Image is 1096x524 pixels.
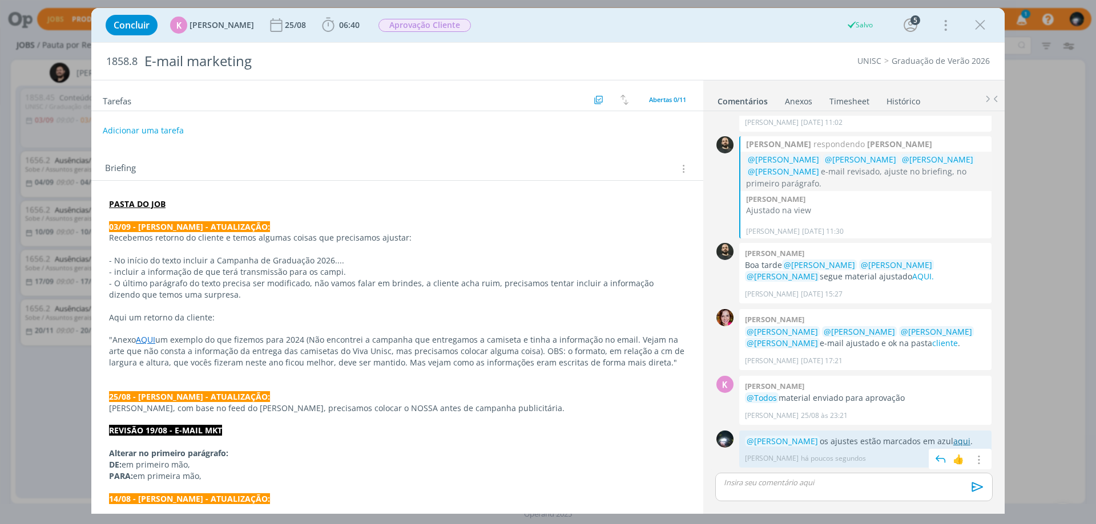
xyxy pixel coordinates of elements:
button: 06:40 [319,16,362,34]
button: Aprovação Cliente [378,18,472,33]
a: AQUI [136,334,155,345]
span: @[PERSON_NAME] [747,338,818,348]
b: [PERSON_NAME] [745,248,804,258]
button: 5 [901,16,920,34]
a: PASTA DO JOB [109,198,166,209]
div: 👍 [953,452,964,466]
div: K [170,17,187,34]
img: arrow-down-up.svg [620,95,628,105]
span: @[PERSON_NAME] [825,154,896,165]
div: 25/08 [285,21,308,29]
span: @[PERSON_NAME] [902,154,973,165]
b: [PERSON_NAME] [745,381,804,391]
span: respondendo [811,138,867,150]
span: [DATE] 11:02 [801,117,843,128]
p: [PERSON_NAME] [745,453,799,464]
button: K[PERSON_NAME] [170,17,254,34]
strong: REVISÃO 19/08 - E-MAIL MKT [109,425,222,436]
button: Adicionar uma tarefa [102,120,184,141]
button: Concluir [106,15,158,35]
p: Recebemos retorno do cliente e temos algumas coisas que precisamos ajustar: [109,232,686,243]
p: "Anexo um exemplo do que fizemos para 2024 (Não encontrei a campanha que entregamos a camiseta e ... [109,334,686,368]
a: Timesheet [829,91,870,107]
span: @[PERSON_NAME] [747,326,818,337]
span: @[PERSON_NAME] [748,154,819,165]
strong: PARA: [109,470,133,481]
strong: 03/09 - [PERSON_NAME] - ATUALIZAÇÃO: [109,221,270,232]
p: [PERSON_NAME] [745,289,799,299]
span: [DATE] 11:30 [802,226,844,237]
div: Salvo [846,20,873,30]
span: @[PERSON_NAME] [747,436,818,446]
strong: [PERSON_NAME] [867,138,932,150]
p: - O último parágrafo do texto precisa ser modificado, não vamos falar em brindes, a cliente acha ... [109,278,686,300]
span: 1858.8 [106,55,138,68]
span: há poucos segundos [801,453,866,464]
strong: [PERSON_NAME] [746,138,811,150]
p: [PERSON_NAME] [745,117,799,128]
p: Aqui um retorno da cliente: [109,312,686,323]
img: G [716,430,734,448]
p: [PERSON_NAME] [745,411,799,421]
span: @[PERSON_NAME] [901,326,972,337]
img: answer.svg [932,450,949,468]
div: dialog [91,8,1005,514]
b: [PERSON_NAME] [745,314,804,324]
div: 5 [910,15,920,25]
b: [PERSON_NAME] [746,194,805,204]
a: UNISC [857,55,881,66]
strong: Alterar no primeiro parágrafo: [109,448,228,458]
span: Tarefas [103,93,131,107]
span: @[PERSON_NAME] [747,271,818,282]
span: Aprovação Cliente [378,19,471,32]
p: em primeira mão, [109,470,686,482]
img: P [716,243,734,260]
span: @[PERSON_NAME] [861,259,932,270]
div: Anexos [785,96,812,107]
p: - incluir a informação de que terá transmissão para os campi. [109,266,686,278]
div: K [716,376,734,393]
span: [DATE] 15:27 [801,289,843,299]
img: B [716,309,734,326]
span: [DATE] 17:21 [801,356,843,366]
p: Boa tarde segue material ajustado [745,259,986,283]
div: E-mail marketing [140,47,617,75]
a: Comentários [717,91,768,107]
p: Ajustado na view [746,205,986,216]
span: @[PERSON_NAME] [784,259,855,270]
img: P [716,136,734,153]
span: [PERSON_NAME] [190,21,254,29]
a: aqui [953,436,970,446]
p: - No início do texto incluir a Campanha de Graduação 2026.... [109,255,686,266]
div: @@1074572@@ @@1099413@@ @@1092431@@ @@1096106@@ e-mail revisado, ajuste no briefing, no primeiro ... [746,153,986,189]
p: e-mail revisado, ajuste no briefing, no primeiro parágrafo. [746,153,986,189]
p: material enviado para aprovação [745,392,986,404]
span: @[PERSON_NAME] [748,166,819,177]
span: @Todos [747,392,777,403]
strong: 14/08 - [PERSON_NAME] - ATUALIZAÇÃO: [109,493,270,504]
p: [PERSON_NAME] [746,226,800,237]
a: Histórico [886,91,921,107]
span: 25/08 às 23:21 [801,411,848,421]
p: e-mail ajustado e ok na pasta . [745,326,986,350]
a: AQUI. [912,271,934,282]
p: [PERSON_NAME] [745,356,799,366]
span: Abertas 0/11 [649,95,686,104]
p: em primeiro mão, [109,459,686,470]
a: Graduação de Verão 2026 [892,55,990,66]
a: cliente [932,338,958,348]
span: Briefing [105,161,136,176]
p: [PERSON_NAME], com base no feed do [PERSON_NAME], precisamos colocar o NOSSA antes de campanha pu... [109,403,686,414]
strong: 25/08 - [PERSON_NAME] - ATUALIZAÇÃO: [109,391,270,402]
span: @[PERSON_NAME] [824,326,895,337]
span: Concluir [114,21,150,30]
strong: DE: [109,459,122,470]
p: os ajustes estão marcados em azul . [745,436,986,447]
span: 06:40 [339,19,360,30]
